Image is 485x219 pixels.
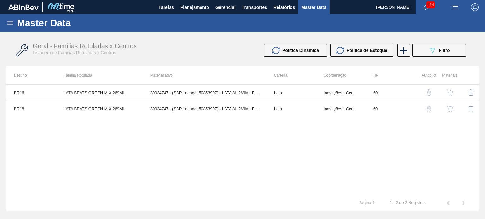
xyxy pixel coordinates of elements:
td: 60 [366,85,415,101]
span: Filtro [439,48,450,53]
div: Ver Materiais [440,85,458,100]
button: shopping-cart-icon [442,101,458,116]
span: Listagem de Famílias Rotuladas x Centros [33,50,116,55]
button: Política de Estoque [330,44,393,57]
div: Atualizar Política Dinâmica [264,44,330,57]
th: Coordenação [316,66,366,84]
th: HP [366,66,415,84]
th: Família Rotulada [56,66,143,84]
button: shopping-cart-icon [442,85,458,100]
td: 30034747 - (SAP Legado: 50853907) - LATA AL 269ML BEATS GREEN MIX [143,101,266,117]
th: Destino [6,66,56,84]
span: Geral - Famílias Rotuladas x Centros [33,43,137,49]
img: auto-pilot-icon [426,106,432,112]
th: Carteira [266,66,316,84]
button: Notificações [416,3,436,12]
span: Master Data [301,3,326,11]
div: Filtrar Família Rotulada x Centro [409,44,469,57]
td: Lata [266,85,316,101]
span: Política de Estoque [346,48,387,53]
td: Lata [266,101,316,117]
div: Ver Materiais [440,101,458,116]
span: Gerencial [215,3,236,11]
img: shopping-cart-icon [447,106,453,112]
img: auto-pilot-icon [426,89,432,96]
td: BR18 [6,101,56,117]
button: delete-icon [464,85,479,100]
div: Atualizar Política de Estoque em Massa [330,44,397,57]
th: Autopilot [415,66,436,84]
button: delete-icon [464,101,479,116]
h1: Master Data [17,19,129,26]
td: 60 [366,101,415,117]
img: delete-icon [467,105,475,112]
td: Inovações - Cerveja C [316,85,366,101]
img: TNhmsLtSVTkK8tSr43FrP2fwEKptu5GPRR3wAAAABJRU5ErkJggg== [8,4,39,10]
div: Excluir Família Rotulada X Centro [461,101,479,116]
td: BR16 [6,85,56,101]
img: userActions [451,3,458,11]
div: Excluir Família Rotulada X Centro [461,85,479,100]
th: Materiais [436,66,458,84]
td: 30034747 - (SAP Legado: 50853907) - LATA AL 269ML BEATS GREEN MIX [143,85,266,101]
div: Configuração Auto Pilot [418,101,436,116]
span: 614 [426,1,435,8]
button: Política Dinâmica [264,44,327,57]
td: 1 - 2 de 2 Registros [382,195,433,205]
span: Política Dinâmica [282,48,319,53]
span: Planejamento [180,3,209,11]
button: Filtro [412,44,466,57]
td: Inovações - Cerveja C [316,101,366,117]
img: shopping-cart-icon [447,89,453,96]
span: Relatórios [273,3,295,11]
td: LATA BEATS GREEN MIX 269ML [56,85,143,101]
span: Transportes [242,3,267,11]
th: Material ativo [143,66,266,84]
td: LATA BEATS GREEN MIX 269ML [56,101,143,117]
td: Página : 1 [351,195,382,205]
button: auto-pilot-icon [421,85,436,100]
button: auto-pilot-icon [421,101,436,116]
img: Logout [471,3,479,11]
span: Tarefas [159,3,174,11]
img: delete-icon [467,89,475,96]
div: Configuração Auto Pilot [418,85,436,100]
div: Nova Família Rotulada x Centro [397,44,409,57]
